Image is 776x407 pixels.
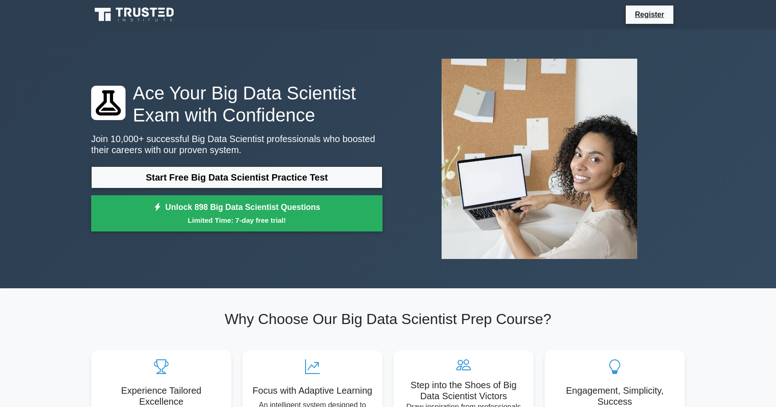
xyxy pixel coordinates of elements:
[91,310,685,328] h2: Why Choose Our Big Data Scientist Prep Course?
[552,385,678,407] h5: Engagement, Simplicity, Success
[91,166,383,188] a: Start Free Big Data Scientist Practice Test
[91,195,383,232] a: Unlock 898 Big Data Scientist QuestionsLimited Time: 7-day free trial!
[401,379,526,401] h5: Step into the Shoes of Big Data Scientist Victors
[250,385,375,396] h5: Focus with Adaptive Learning
[103,215,371,225] small: Limited Time: 7-day free trial!
[629,9,670,20] a: Register
[98,385,224,407] h5: Experience Tailored Excellence
[91,82,383,126] h1: Ace Your Big Data Scientist Exam with Confidence
[91,133,383,155] p: Join 10,000+ successful Big Data Scientist professionals who boosted their careers with our prove...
